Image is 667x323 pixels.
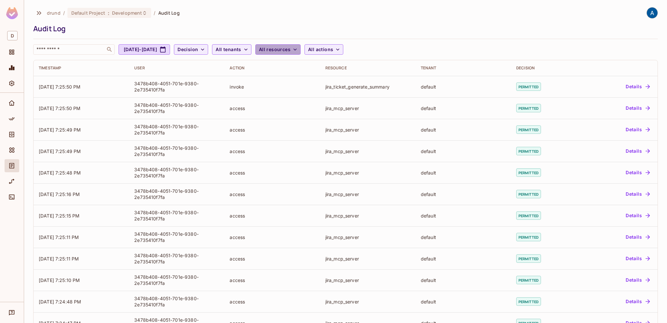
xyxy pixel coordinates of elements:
[39,234,79,240] span: [DATE] 7:25:11 PM
[5,46,19,59] div: Projects
[421,277,506,283] div: default
[623,81,652,92] button: Details
[134,209,219,222] div: 3478b408-4051-701e-9380-2e735410f7fa
[421,148,506,154] div: default
[112,10,142,16] span: Development
[134,166,219,179] div: 3478b408-4051-701e-9380-2e735410f7fa
[230,277,315,283] div: access
[5,144,19,157] div: Elements
[134,65,219,71] div: User
[134,102,219,114] div: 3478b408-4051-701e-9380-2e735410f7fa
[623,253,652,264] button: Details
[63,10,65,16] li: /
[623,124,652,135] button: Details
[325,84,410,90] div: jira_ticket_generate_summary
[107,10,110,16] span: :
[47,10,61,16] span: the active workspace
[230,299,315,305] div: access
[516,65,575,71] div: Decision
[134,188,219,200] div: 3478b408-4051-701e-9380-2e735410f7fa
[5,97,19,110] div: Home
[230,105,315,111] div: access
[230,234,315,240] div: access
[5,190,19,204] div: Connect
[623,103,652,113] button: Details
[516,168,541,177] span: permitted
[421,170,506,176] div: default
[216,46,241,54] span: All tenants
[623,146,652,156] button: Details
[516,104,541,112] span: permitted
[39,213,80,218] span: [DATE] 7:25:15 PM
[5,61,19,74] div: Monitoring
[230,191,315,197] div: access
[134,123,219,136] div: 3478b408-4051-701e-9380-2e735410f7fa
[421,256,506,262] div: default
[421,127,506,133] div: default
[134,80,219,93] div: 3478b408-4051-701e-9380-2e735410f7fa
[325,148,410,154] div: jira_mcp_server
[39,105,81,111] span: [DATE] 7:25:50 PM
[325,65,410,71] div: Resource
[71,10,105,16] span: Default Project
[154,10,155,16] li: /
[325,170,410,176] div: jira_mcp_server
[325,213,410,219] div: jira_mcp_server
[421,84,506,90] div: default
[421,213,506,219] div: default
[39,170,81,176] span: [DATE] 7:25:48 PM
[119,44,170,55] button: [DATE]-[DATE]
[516,82,541,91] span: permitted
[516,254,541,263] span: permitted
[623,167,652,178] button: Details
[5,159,19,172] div: Audit Log
[325,234,410,240] div: jira_mcp_server
[33,24,655,34] div: Audit Log
[516,147,541,155] span: permitted
[134,145,219,157] div: 3478b408-4051-701e-9380-2e735410f7fa
[230,256,315,262] div: access
[516,297,541,306] span: permitted
[647,7,658,18] img: Andrew Reeves
[230,213,315,219] div: access
[230,65,315,71] div: Action
[5,175,19,188] div: URL Mapping
[230,148,315,154] div: access
[421,191,506,197] div: default
[7,31,18,40] span: D
[230,170,315,176] div: access
[230,84,315,90] div: invoke
[5,306,19,319] div: Help & Updates
[325,256,410,262] div: jira_mcp_server
[308,46,333,54] span: All actions
[259,46,291,54] span: All resources
[421,65,506,71] div: Tenant
[230,127,315,133] div: access
[39,148,81,154] span: [DATE] 7:25:49 PM
[177,46,198,54] span: Decision
[39,191,80,197] span: [DATE] 7:25:16 PM
[39,65,124,71] div: Timestamp
[623,296,652,307] button: Details
[623,210,652,221] button: Details
[134,295,219,308] div: 3478b408-4051-701e-9380-2e735410f7fa
[421,299,506,305] div: default
[39,127,81,133] span: [DATE] 7:25:49 PM
[212,44,251,55] button: All tenants
[39,256,79,261] span: [DATE] 7:25:11 PM
[134,274,219,286] div: 3478b408-4051-701e-9380-2e735410f7fa
[134,252,219,265] div: 3478b408-4051-701e-9380-2e735410f7fa
[421,105,506,111] div: default
[623,275,652,285] button: Details
[39,299,81,304] span: [DATE] 7:24:48 PM
[5,28,19,43] div: Workspace: drund
[516,190,541,198] span: permitted
[421,234,506,240] div: default
[255,44,301,55] button: All resources
[158,10,180,16] span: Audit Log
[5,77,19,90] div: Settings
[325,299,410,305] div: jira_mcp_server
[516,211,541,220] span: permitted
[325,127,410,133] div: jira_mcp_server
[516,276,541,284] span: permitted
